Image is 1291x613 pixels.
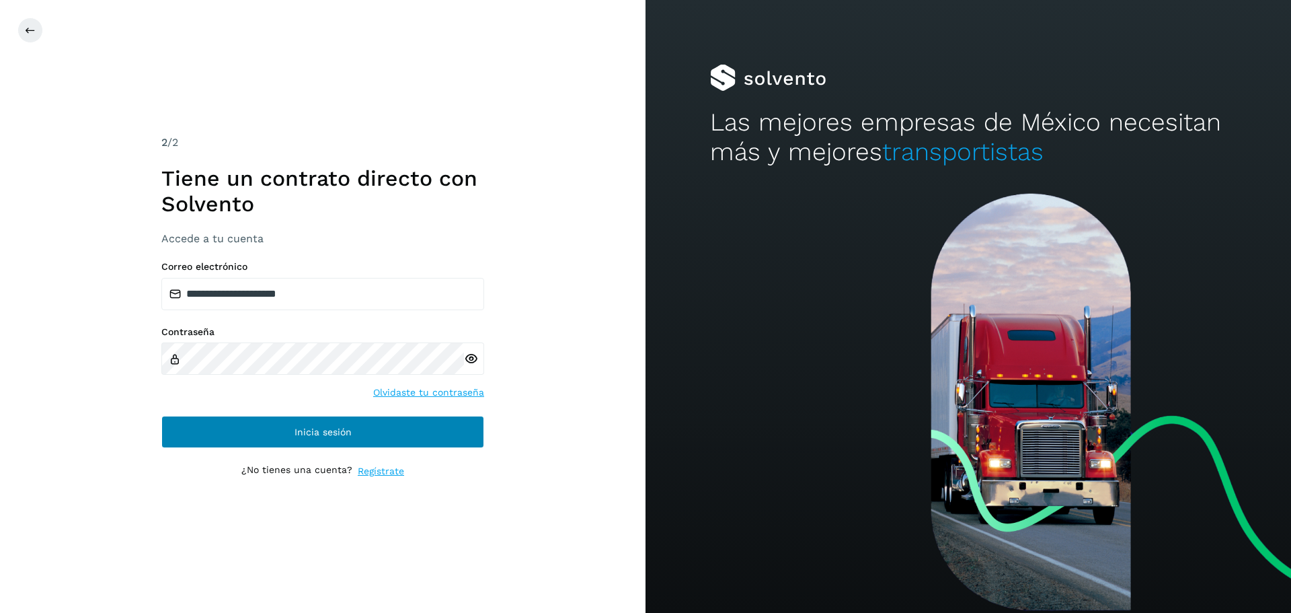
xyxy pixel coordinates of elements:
[710,108,1226,168] h2: Las mejores empresas de México necesitan más y mejores
[161,135,484,151] div: /2
[161,416,484,448] button: Inicia sesión
[358,464,404,478] a: Regístrate
[161,326,484,338] label: Contraseña
[373,386,484,400] a: Olvidaste tu contraseña
[161,136,167,149] span: 2
[161,232,484,245] h3: Accede a tu cuenta
[295,427,352,437] span: Inicia sesión
[161,261,484,273] label: Correo electrónico
[882,137,1044,166] span: transportistas
[241,464,352,478] p: ¿No tienes una cuenta?
[161,166,484,217] h1: Tiene un contrato directo con Solvento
